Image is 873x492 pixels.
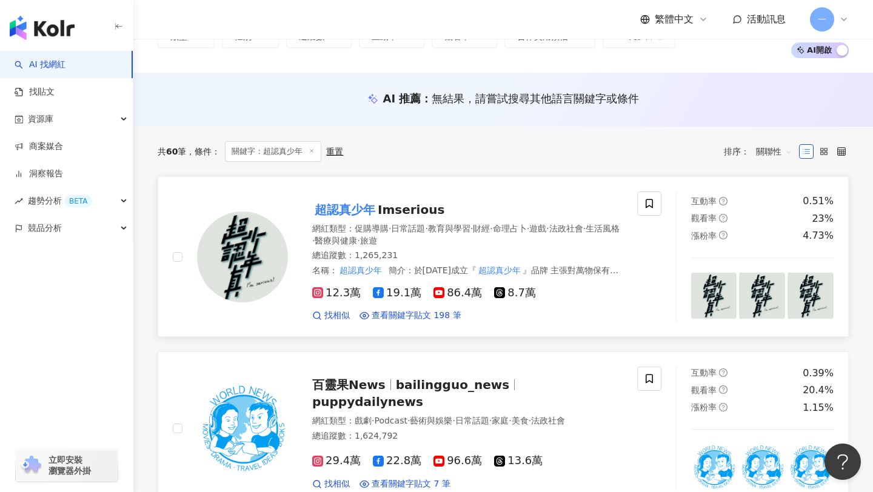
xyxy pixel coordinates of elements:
span: 60 [166,147,178,156]
span: 互動率 [691,368,717,377]
img: post-image [691,273,737,319]
span: 活動訊息 [747,13,786,25]
span: 12.3萬 [312,287,361,299]
span: 趨勢分析 [28,187,92,214]
span: · [509,416,511,425]
span: 漲粉率 [691,402,717,412]
div: 23% [812,212,834,225]
span: 條件 ： [186,147,220,156]
a: 商案媒合 [15,141,63,153]
span: 遊戲 [529,224,546,233]
span: 醫療與健康 [315,236,357,245]
div: 0.39% [803,367,834,380]
span: 86.4萬 [433,287,482,299]
span: · [425,224,427,233]
div: 總追蹤數 ： 1,624,792 [312,430,623,442]
span: · [546,224,549,233]
span: · [583,224,586,233]
span: 關鍵字：超認真少年 [225,141,321,162]
img: post-image [739,444,785,490]
span: puppydailynews [312,394,423,409]
span: 日常話題 [455,416,489,425]
a: 找貼文 [15,86,55,98]
span: 19.1萬 [373,287,421,299]
span: 促購導購 [355,224,389,233]
span: 96.6萬 [433,454,482,467]
mark: 超認真少年 [477,264,523,277]
img: KOL Avatar [197,211,288,302]
span: Imserious [378,202,444,217]
span: · [389,224,391,233]
span: 於[DATE]成立『 [414,265,477,275]
span: 戲劇 [355,416,372,425]
span: 家庭 [492,416,509,425]
span: 找相似 [324,310,350,322]
div: 網紅類型 ： [312,415,623,427]
span: 生活風格 [586,224,620,233]
img: logo [10,16,75,40]
span: 法政社會 [531,416,565,425]
span: · [529,416,531,425]
span: 互動率 [691,196,717,206]
mark: 超認真少年 [338,264,384,277]
span: 漲粉率 [691,231,717,241]
a: searchAI 找網紅 [15,59,65,71]
a: KOL Avatar超認真少年Imserious網紅類型：促購導購·日常話題·教育與學習·財經·命理占卜·遊戲·法政社會·生活風格·醫療與健康·旅遊總追蹤數：1,265,231名稱：超認真少年簡... [158,176,849,336]
span: 命理占卜 [493,224,527,233]
span: 名稱 ： [312,265,384,275]
div: 共 筆 [158,147,186,156]
a: 查看關鍵字貼文 7 筆 [360,478,450,490]
div: 1.15% [803,401,834,414]
span: 競品分析 [28,214,62,242]
span: 一 [818,13,826,26]
span: 美食 [512,416,529,425]
div: 總追蹤數 ： 1,265,231 [312,250,623,262]
img: KOL Avatar [197,383,288,474]
span: 29.4萬 [312,454,361,467]
span: · [490,224,492,233]
span: · [470,224,473,233]
span: 觀看率 [691,385,717,395]
span: 查看關鍵字貼文 198 筆 [372,310,461,322]
span: · [312,236,315,245]
img: chrome extension [19,456,43,475]
span: 8.7萬 [494,287,536,299]
div: 20.4% [803,384,834,397]
span: 關聯性 [756,142,792,161]
span: 日常話題 [391,224,425,233]
span: 22.8萬 [373,454,421,467]
mark: 超認真少年 [563,276,609,289]
span: 財經 [473,224,490,233]
span: 藝術與娛樂 [410,416,452,425]
iframe: Help Scout Beacon - Open [824,444,861,480]
a: 洞察報告 [15,168,63,180]
span: 旅遊 [360,236,377,245]
mark: 超認真少年 [312,200,378,219]
span: 觀看率 [691,213,717,223]
span: 找相似 [324,478,350,490]
span: · [452,416,455,425]
span: question-circle [719,214,727,222]
span: · [357,236,360,245]
span: bailingguo_news [396,377,509,392]
div: 0.51% [803,194,834,208]
img: post-image [739,273,785,319]
a: 查看關鍵字貼文 198 筆 [360,310,461,322]
a: 找相似 [312,478,350,490]
div: BETA [64,195,92,207]
span: 百靈果News [312,377,386,392]
span: 資源庫 [28,105,53,133]
span: · [372,416,374,425]
span: question-circle [719,368,727,377]
span: 立即安裝 瀏覽器外掛 [48,454,91,476]
span: question-circle [719,403,727,411]
span: question-circle [719,231,727,239]
div: 4.73% [803,229,834,242]
div: 網紅類型 ： [312,223,623,247]
span: rise [15,197,23,205]
img: post-image [788,273,834,319]
a: 找相似 [312,310,350,322]
span: · [407,416,410,425]
span: 13.6萬 [494,454,543,467]
span: 教育與學習 [428,224,470,233]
